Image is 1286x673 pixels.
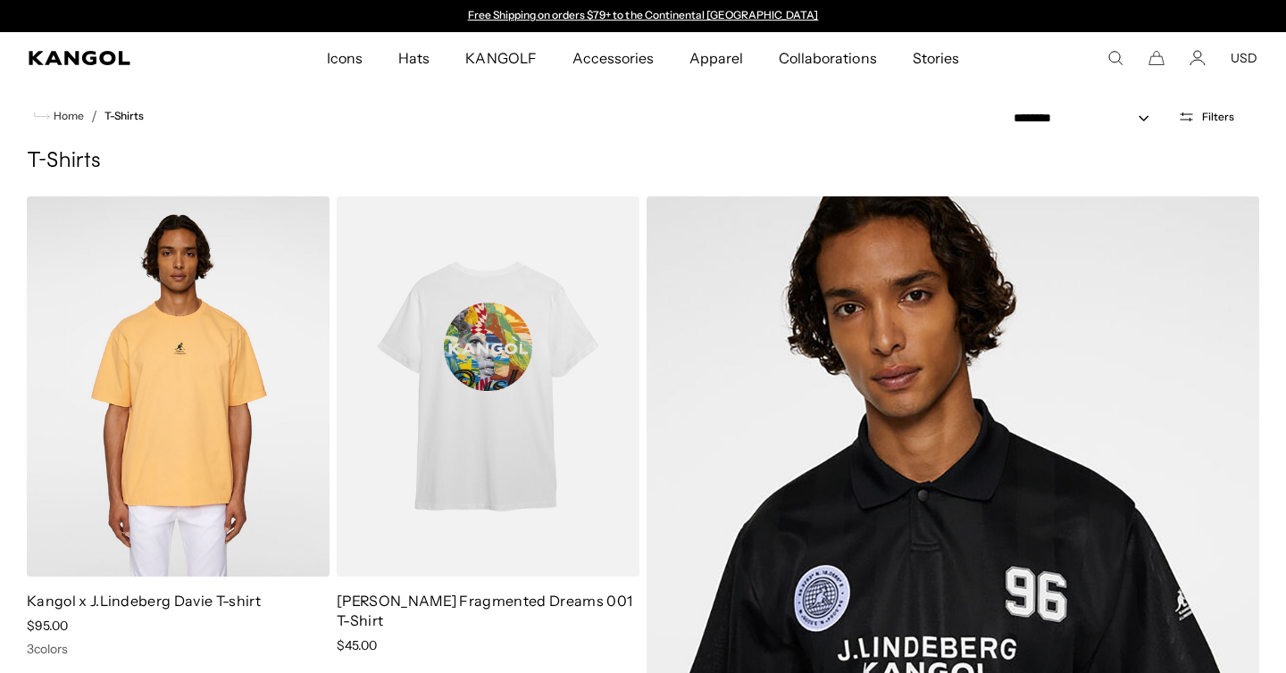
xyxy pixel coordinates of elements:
[459,9,827,23] slideshow-component: Announcement bar
[1107,50,1123,66] summary: Search here
[104,110,144,122] a: T-Shirts
[337,592,632,629] a: [PERSON_NAME] Fragmented Dreams 001 T-Shirt
[1190,50,1206,66] a: Account
[447,32,554,84] a: KANGOLF
[380,32,447,84] a: Hats
[459,9,827,23] div: Announcement
[761,32,894,84] a: Collaborations
[1006,109,1167,128] select: Sort by: Featured
[1148,50,1165,66] button: Cart
[84,105,97,127] li: /
[337,196,639,577] img: Tristan Eaton Fragmented Dreams 001 T-Shirt
[689,32,743,84] span: Apparel
[27,196,330,577] img: Kangol x J.Lindeberg Davie T-shirt
[27,148,1259,175] h1: T-Shirts
[1167,109,1245,125] button: Open filters
[27,641,330,657] div: 3 colors
[913,32,959,84] span: Stories
[468,8,819,21] a: Free Shipping on orders $79+ to the Continental [GEOGRAPHIC_DATA]
[27,592,261,610] a: Kangol x J.Lindeberg Davie T-shirt
[27,618,68,634] span: $95.00
[572,32,654,84] span: Accessories
[29,51,215,65] a: Kangol
[337,637,377,653] span: $45.00
[779,32,876,84] span: Collaborations
[309,32,380,84] a: Icons
[555,32,672,84] a: Accessories
[465,32,536,84] span: KANGOLF
[459,9,827,23] div: 1 of 2
[327,32,363,84] span: Icons
[1231,50,1257,66] button: USD
[50,110,84,122] span: Home
[672,32,761,84] a: Apparel
[34,108,84,124] a: Home
[398,32,430,84] span: Hats
[1202,111,1234,123] span: Filters
[895,32,977,84] a: Stories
